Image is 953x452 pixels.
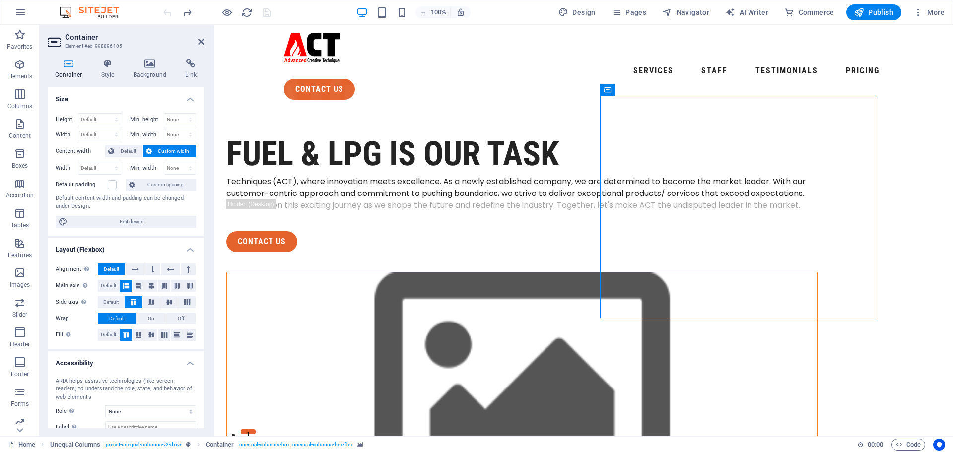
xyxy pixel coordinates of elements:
[780,4,838,20] button: Commerce
[7,102,32,110] p: Columns
[103,296,119,308] span: Default
[56,179,108,191] label: Default padding
[909,4,949,20] button: More
[891,439,925,451] button: Code
[105,421,196,433] input: Use a descriptive name
[554,4,600,20] button: Design
[48,87,204,105] h4: Size
[65,33,204,42] h2: Container
[155,145,193,157] span: Custom width
[913,7,945,17] span: More
[148,313,154,324] span: On
[8,251,32,259] p: Features
[65,42,184,51] h3: Element #ed-998896105
[48,238,204,256] h4: Layout (Flexbox)
[57,6,132,18] img: Editor Logo
[56,280,98,292] label: Main axis
[241,7,253,18] i: Reload page
[101,329,116,341] span: Default
[138,179,193,191] span: Custom spacing
[48,351,204,369] h4: Accessibility
[130,117,164,122] label: Min. height
[612,7,646,17] span: Pages
[117,145,139,157] span: Default
[9,132,31,140] p: Content
[721,4,772,20] button: AI Writer
[875,441,876,448] span: :
[56,145,105,157] label: Content width
[662,7,709,17] span: Navigator
[56,194,196,211] div: Default content width and padding can be changed under Design.
[11,370,29,378] p: Footer
[104,263,119,275] span: Default
[7,43,32,51] p: Favorites
[10,281,30,289] p: Images
[56,329,98,341] label: Fill
[50,439,363,451] nav: breadcrumb
[186,442,191,447] i: This element is a customizable preset
[933,439,945,451] button: Usercentrics
[98,296,125,308] button: Default
[166,313,196,324] button: Off
[70,216,193,228] span: Edit design
[56,377,196,402] div: ARIA helps assistive technologies (like screen readers) to understand the role, state, and behavi...
[415,6,451,18] button: 100%
[98,263,125,275] button: Default
[554,4,600,20] div: Design (Ctrl+Alt+Y)
[11,221,29,229] p: Tables
[178,313,184,324] span: Off
[126,179,196,191] button: Custom spacing
[98,313,136,324] button: Default
[206,439,234,451] span: Click to select. Double-click to edit
[896,439,921,451] span: Code
[182,7,193,18] i: Redo: Delete elements (Ctrl+Y, ⌘+Y)
[658,4,713,20] button: Navigator
[868,439,883,451] span: 00 00
[56,405,77,417] span: Role
[130,132,164,137] label: Min. width
[357,442,363,447] i: This element contains a background
[56,216,196,228] button: Edit design
[854,7,893,17] span: Publish
[12,311,28,319] p: Slider
[7,72,33,80] p: Elements
[558,7,596,17] span: Design
[608,4,650,20] button: Pages
[136,313,166,324] button: On
[784,7,834,17] span: Commerce
[56,421,105,433] label: Label
[6,192,34,199] p: Accordion
[26,404,41,409] button: 1
[857,439,884,451] h6: Session time
[456,8,465,17] i: On resize automatically adjust zoom level to fit chosen device.
[48,59,94,79] h4: Container
[56,117,78,122] label: Height
[56,165,78,171] label: Width
[10,340,30,348] p: Header
[109,313,125,324] span: Default
[8,439,35,451] a: Click to cancel selection. Double-click to open Pages
[430,6,446,18] h6: 100%
[11,400,29,408] p: Forms
[50,439,100,451] span: Click to select. Double-click to edit
[56,263,98,275] label: Alignment
[126,59,178,79] h4: Background
[101,280,116,292] span: Default
[56,132,78,137] label: Width
[725,7,768,17] span: AI Writer
[105,145,142,157] button: Default
[143,145,196,157] button: Custom width
[98,329,120,341] button: Default
[12,162,28,170] p: Boxes
[104,439,182,451] span: . preset-unequal-columns-v2-drive
[98,280,120,292] button: Default
[241,6,253,18] button: reload
[238,439,353,451] span: . unequal-columns-box .unequal-columns-box-flex
[181,6,193,18] button: redo
[178,59,204,79] h4: Link
[56,296,98,308] label: Side axis
[130,165,164,171] label: Min. width
[846,4,901,20] button: Publish
[56,313,98,324] label: Wrap
[94,59,126,79] h4: Style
